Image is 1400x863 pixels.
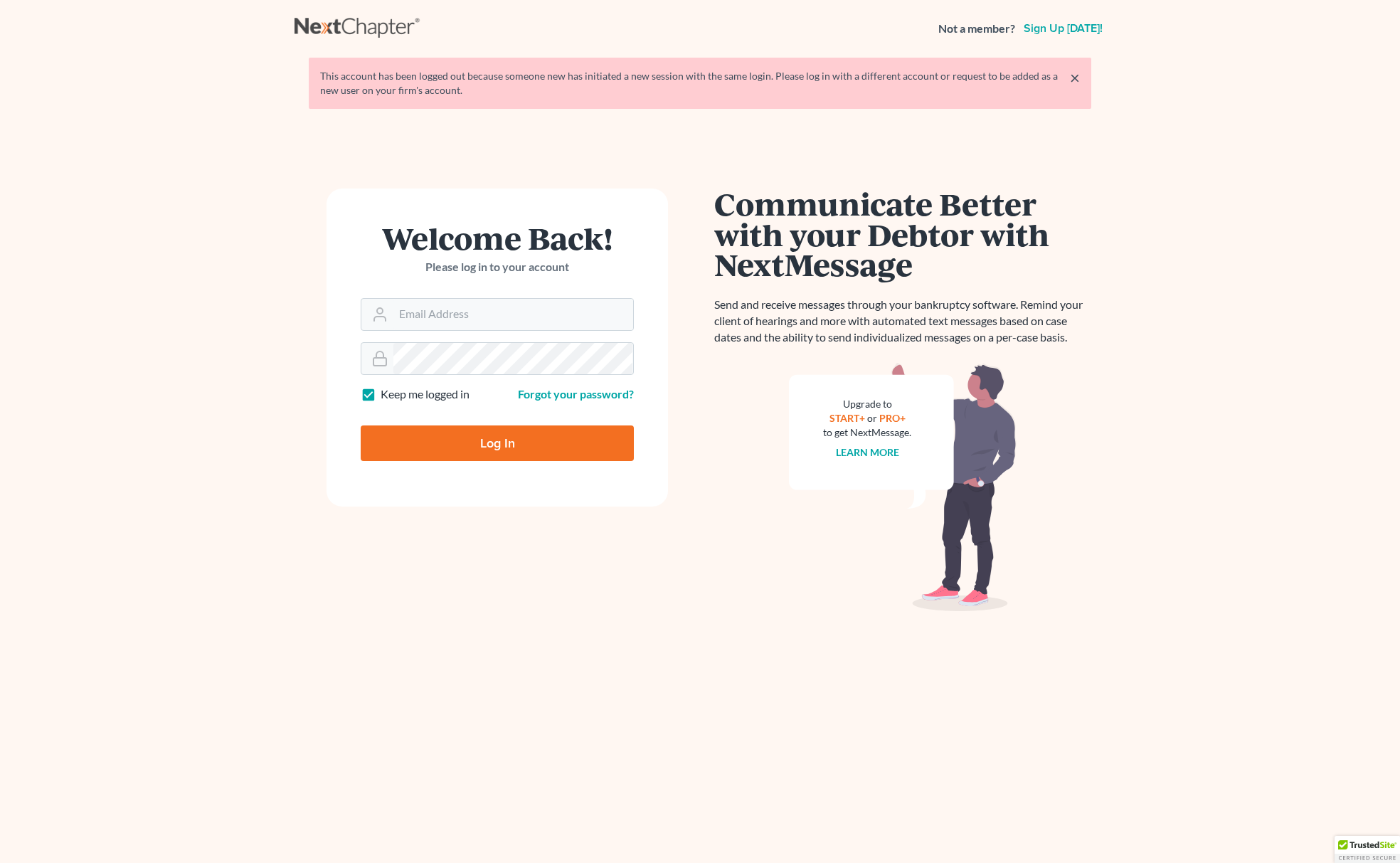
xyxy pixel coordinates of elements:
[823,397,911,411] div: Upgrade to
[361,223,634,253] h1: Welcome Back!
[879,412,906,424] a: PRO+
[361,425,634,461] input: Log In
[393,299,633,330] input: Email Address
[1021,23,1105,34] a: Sign up [DATE]!
[518,387,634,401] a: Forgot your password?
[714,297,1091,346] p: Send and receive messages through your bankruptcy software. Remind your client of hearings and mo...
[789,363,1017,612] img: nextmessage_bg-59042aed3d76b12b5cd301f8e5b87938c9018125f34e5fa2b7a6b67550977c72.svg
[714,189,1091,280] h1: Communicate Better with your Debtor with NextMessage
[836,446,899,458] a: Learn more
[1335,836,1400,863] div: TrustedSite Certified
[938,21,1015,37] strong: Not a member?
[829,412,865,424] a: START+
[867,412,877,424] span: or
[320,69,1080,97] div: This account has been logged out because someone new has initiated a new session with the same lo...
[1070,69,1080,86] a: ×
[381,386,470,403] label: Keep me logged in
[361,259,634,275] p: Please log in to your account
[823,425,911,440] div: to get NextMessage.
